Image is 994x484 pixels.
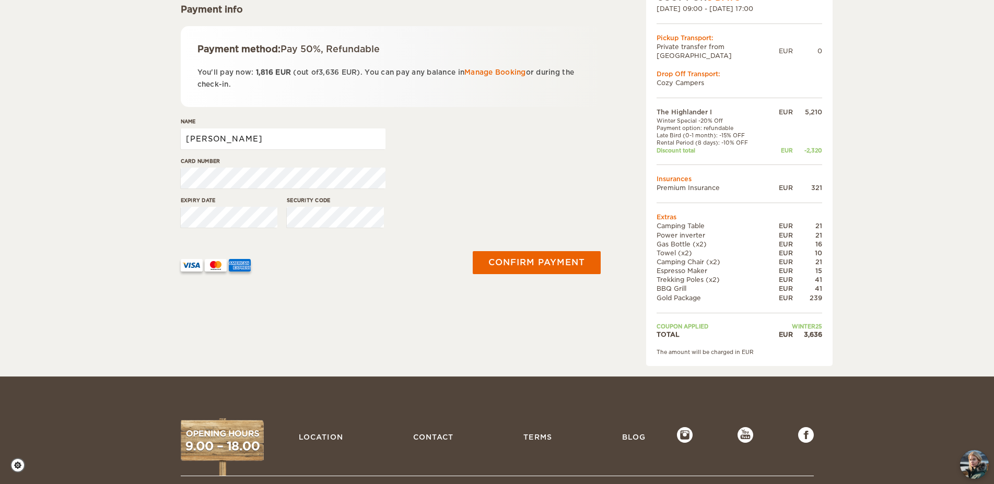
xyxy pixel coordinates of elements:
[319,68,339,76] span: 3,636
[617,427,651,447] a: Blog
[181,259,203,271] img: VISA
[657,108,769,116] td: The Highlander I
[181,3,601,16] div: Payment info
[769,284,793,293] div: EUR
[793,147,822,154] div: -2,320
[197,43,584,55] div: Payment method:
[793,221,822,230] div: 21
[769,147,793,154] div: EUR
[657,266,769,275] td: Espresso Maker
[657,221,769,230] td: Camping Table
[657,323,769,330] td: Coupon applied
[342,68,357,76] span: EUR
[657,4,822,13] div: [DATE] 09:00 - [DATE] 17:00
[280,44,380,54] span: Pay 50%, Refundable
[181,117,385,125] label: Name
[464,68,526,76] a: Manage Booking
[960,450,989,479] button: chat-button
[793,108,822,116] div: 5,210
[769,257,793,266] div: EUR
[657,231,769,240] td: Power inverter
[657,124,769,132] td: Payment option: refundable
[793,330,822,339] div: 3,636
[275,68,291,76] span: EUR
[657,249,769,257] td: Towel (x2)
[657,42,779,60] td: Private transfer from [GEOGRAPHIC_DATA]
[793,257,822,266] div: 21
[10,458,32,473] a: Cookie settings
[181,157,385,165] label: Card number
[205,259,227,271] img: mastercard
[793,46,822,55] div: 0
[408,427,459,447] a: Contact
[960,450,989,479] img: Freyja at Cozy Campers
[294,427,348,447] a: Location
[657,78,822,87] td: Cozy Campers
[793,183,822,192] div: 321
[518,427,557,447] a: Terms
[779,46,793,55] div: EUR
[473,251,601,274] button: Confirm payment
[657,257,769,266] td: Camping Chair (x2)
[657,348,822,356] div: The amount will be charged in EUR
[769,249,793,257] div: EUR
[793,266,822,275] div: 15
[769,108,793,116] div: EUR
[229,259,251,271] img: AMEX
[769,266,793,275] div: EUR
[793,240,822,249] div: 16
[657,284,769,293] td: BBQ Grill
[769,330,793,339] div: EUR
[657,240,769,249] td: Gas Bottle (x2)
[181,196,278,204] label: Expiry date
[657,275,769,284] td: Trekking Poles (x2)
[287,196,384,204] label: Security code
[657,117,769,124] td: Winter Special -20% Off
[769,183,793,192] div: EUR
[769,275,793,284] div: EUR
[657,132,769,139] td: Late Bird (0-1 month): -15% OFF
[657,183,769,192] td: Premium Insurance
[657,33,822,42] div: Pickup Transport:
[769,221,793,230] div: EUR
[657,174,822,183] td: Insurances
[256,68,273,76] span: 1,816
[769,240,793,249] div: EUR
[197,66,584,91] p: You'll pay now: (out of ). You can pay any balance in or during the check-in.
[769,323,822,330] td: WINTER25
[769,293,793,302] div: EUR
[793,293,822,302] div: 239
[657,293,769,302] td: Gold Package
[657,330,769,339] td: TOTAL
[793,275,822,284] div: 41
[793,249,822,257] div: 10
[657,147,769,154] td: Discount total
[657,69,822,78] div: Drop Off Transport:
[793,284,822,293] div: 41
[793,231,822,240] div: 21
[657,139,769,146] td: Rental Period (8 days): -10% OFF
[657,213,822,221] td: Extras
[769,231,793,240] div: EUR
